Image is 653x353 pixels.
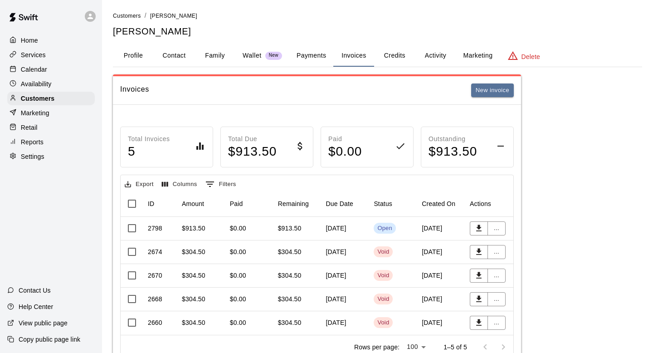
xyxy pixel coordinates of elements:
[21,79,52,88] p: Availability
[322,217,370,240] div: [DATE]
[225,191,273,216] div: Paid
[113,45,154,67] button: Profile
[21,152,44,161] p: Settings
[182,271,205,280] div: $304.50
[417,311,465,335] div: [DATE]
[143,191,177,216] div: ID
[113,45,642,67] div: basic tabs example
[113,25,642,38] h5: [PERSON_NAME]
[148,318,162,327] div: 2660
[289,45,333,67] button: Payments
[7,92,95,105] a: Customers
[182,247,205,256] div: $304.50
[374,45,415,67] button: Credits
[7,106,95,120] a: Marketing
[487,269,506,283] button: ...
[21,123,38,132] p: Retail
[333,45,374,67] button: Invoices
[230,294,246,304] div: $0.00
[429,144,477,160] h4: $ 913.50
[21,65,47,74] p: Calendar
[150,13,197,19] span: [PERSON_NAME]
[443,343,467,352] p: 1–5 of 5
[322,240,370,264] div: [DATE]
[470,191,491,216] div: Actions
[470,316,488,330] button: Download PDF
[374,191,392,216] div: Status
[417,264,465,288] div: [DATE]
[128,144,170,160] h4: 5
[243,51,262,60] p: Wallet
[113,13,141,19] span: Customers
[7,121,95,134] a: Retail
[328,134,362,144] p: Paid
[377,295,389,304] div: Void
[278,224,302,233] div: $913.50
[154,45,195,67] button: Contact
[470,292,488,306] button: Download PDF
[417,191,465,216] div: Created On
[322,288,370,311] div: [DATE]
[7,77,95,91] a: Availability
[278,191,309,216] div: Remaining
[145,11,146,20] li: /
[113,12,141,19] a: Customers
[470,269,488,283] button: Download PDF
[7,34,95,47] a: Home
[148,294,162,304] div: 2668
[265,53,282,59] span: New
[521,52,540,61] p: Delete
[19,335,80,344] p: Copy public page link
[377,248,389,256] div: Void
[122,177,156,191] button: Export
[7,48,95,62] a: Services
[417,240,465,264] div: [DATE]
[182,191,204,216] div: Amount
[19,319,68,328] p: View public page
[148,247,162,256] div: 2674
[203,177,239,191] button: Show filters
[230,191,243,216] div: Paid
[21,50,46,59] p: Services
[7,63,95,76] a: Calendar
[273,191,322,216] div: Remaining
[470,245,488,259] button: Download PDF
[422,191,455,216] div: Created On
[230,318,246,327] div: $0.00
[160,177,200,191] button: Select columns
[177,191,225,216] div: Amount
[487,245,506,259] button: ...
[465,191,513,216] div: Actions
[278,318,302,327] div: $304.50
[182,224,205,233] div: $913.50
[278,294,302,304] div: $304.50
[328,144,362,160] h4: $ 0.00
[417,288,465,311] div: [DATE]
[456,45,500,67] button: Marketing
[228,144,277,160] h4: $ 913.50
[182,294,205,304] div: $304.50
[487,292,506,306] button: ...
[120,83,149,98] h6: Invoices
[228,134,277,144] p: Total Due
[21,108,49,118] p: Marketing
[7,135,95,149] div: Reports
[7,150,95,163] a: Settings
[278,247,302,256] div: $304.50
[230,224,246,233] div: $0.00
[417,217,465,240] div: [DATE]
[230,271,246,280] div: $0.00
[113,11,642,21] nav: breadcrumb
[19,286,51,295] p: Contact Us
[429,134,477,144] p: Outstanding
[322,264,370,288] div: [DATE]
[487,316,506,330] button: ...
[471,83,514,98] button: New invoice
